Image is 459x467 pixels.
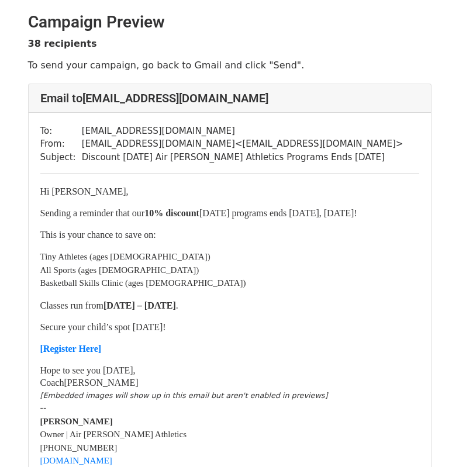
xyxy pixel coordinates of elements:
[28,38,97,49] strong: 38 recipients
[40,417,113,426] b: [PERSON_NAME]
[40,344,102,354] b: [Register Here]
[40,151,82,164] td: Subject:
[82,137,403,151] td: [EMAIL_ADDRESS][DOMAIN_NAME] < [EMAIL_ADDRESS][DOMAIN_NAME] >
[40,378,64,388] span: Coach
[28,12,432,32] h2: Campaign Preview
[82,151,403,164] td: Discount [DATE] Air [PERSON_NAME] Athletics Programs Ends [DATE]
[40,124,82,138] td: To:
[40,300,178,310] font: Classes run from .
[40,403,47,413] span: --
[144,208,199,218] strong: 10% discount
[40,208,357,218] font: Sending a reminder that our [DATE] programs ends [DATE], [DATE]!
[40,456,112,465] a: [DOMAIN_NAME]
[28,59,432,71] p: To send your campaign, go back to Gmail and click "Send".
[40,365,139,388] font: Hope to see you [DATE], [PERSON_NAME]​
[40,389,419,402] div: ​
[40,391,328,400] em: [Embedded images will show up in this email but aren't enabled in previews]
[40,252,210,261] font: Tiny Athletes (ages [DEMOGRAPHIC_DATA])
[40,278,246,288] font: Basketball Skills Clinic (ages [DEMOGRAPHIC_DATA])
[40,230,156,240] font: This is your chance to save on:
[40,186,129,196] font: Hi [PERSON_NAME],
[40,137,82,151] td: From:
[40,322,166,332] font: Secure your child’s spot [DATE]!
[40,417,187,466] font: Owner | Air [PERSON_NAME] Athletics [PHONE_NUMBER]
[103,300,176,310] strong: [DATE] – [DATE]
[82,124,403,138] td: [EMAIL_ADDRESS][DOMAIN_NAME]
[40,265,199,275] font: All Sports (ages [DEMOGRAPHIC_DATA])
[40,343,102,354] a: [Register Here]
[40,91,419,105] h4: Email to [EMAIL_ADDRESS][DOMAIN_NAME]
